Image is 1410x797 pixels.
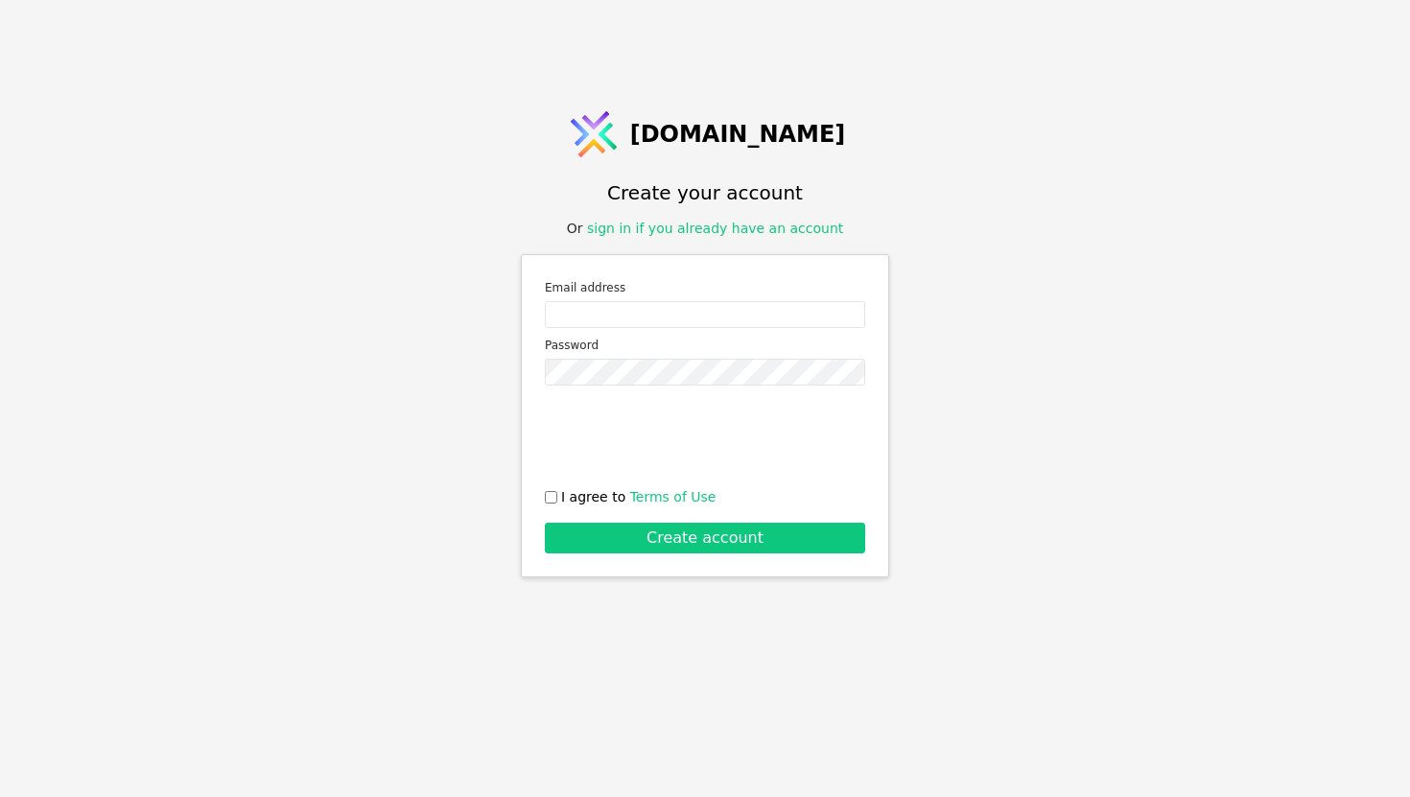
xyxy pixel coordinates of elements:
[545,491,557,504] input: I agree to Terms of Use
[545,336,865,355] label: Password
[545,523,865,553] button: Create account
[630,117,846,152] span: [DOMAIN_NAME]
[545,278,865,297] label: Email address
[607,178,803,207] h1: Create your account
[587,221,843,236] a: sign in if you already have an account
[561,487,716,507] span: I agree to
[559,401,851,476] iframe: reCAPTCHA
[630,489,717,504] a: Terms of Use
[545,301,865,328] input: Email address
[565,105,846,163] a: [DOMAIN_NAME]
[567,219,844,239] div: Or
[545,359,865,386] input: Password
